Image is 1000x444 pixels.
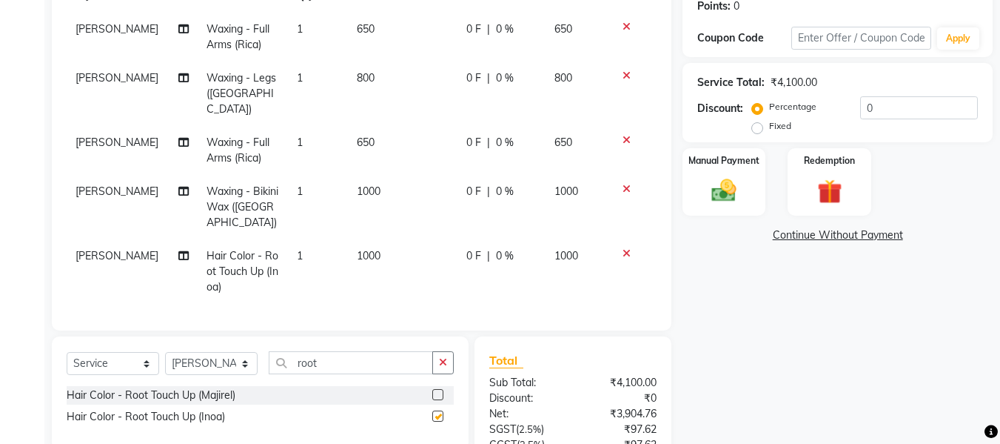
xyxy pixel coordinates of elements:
span: [PERSON_NAME] [75,136,158,149]
span: 1 [297,22,303,36]
label: Percentage [769,100,816,113]
div: Discount: [697,101,743,116]
div: ₹97.62 [573,422,668,437]
span: 800 [357,71,375,85]
span: | [487,248,490,264]
span: 0 % [496,184,514,199]
span: [PERSON_NAME] [75,249,158,262]
span: 1000 [554,249,578,262]
span: 0 F [466,135,481,150]
span: 1 [297,249,303,262]
span: 0 % [496,135,514,150]
div: Service Total: [697,75,765,90]
span: 1 [297,136,303,149]
div: ₹4,100.00 [771,75,817,90]
span: 1 [297,185,303,198]
div: ₹3,904.76 [573,406,668,422]
span: 650 [554,22,572,36]
span: [PERSON_NAME] [75,71,158,85]
span: 800 [554,71,572,85]
span: | [487,70,490,86]
span: 0 % [496,248,514,264]
span: 1000 [357,249,380,262]
label: Redemption [804,154,855,168]
div: Net: [478,406,573,422]
span: 0 F [466,70,481,86]
div: Hair Color - Root Touch Up (Inoa) [67,409,225,425]
input: Enter Offer / Coupon Code [791,27,931,50]
span: [PERSON_NAME] [75,185,158,198]
span: Hair Color - Root Touch Up (Inoa) [207,249,278,294]
button: Apply [937,27,979,50]
label: Fixed [769,119,791,133]
span: 0 F [466,248,481,264]
span: 1 [297,71,303,85]
span: | [487,135,490,150]
span: 650 [554,136,572,149]
span: SGST [489,423,516,436]
span: 1000 [357,185,380,198]
span: 0 % [496,21,514,37]
img: _cash.svg [704,176,744,205]
span: 0 F [466,21,481,37]
span: Waxing - Bikini Wax ([GEOGRAPHIC_DATA]) [207,185,278,229]
div: ₹4,100.00 [573,375,668,391]
a: Continue Without Payment [685,228,990,243]
span: 0 % [496,70,514,86]
div: ₹0 [573,391,668,406]
span: Waxing - Full Arms (Rica) [207,136,269,165]
span: | [487,184,490,199]
div: ( ) [478,422,573,437]
span: 0 F [466,184,481,199]
span: [PERSON_NAME] [75,22,158,36]
span: 2.5% [519,423,541,435]
span: Waxing - Full Arms (Rica) [207,22,269,51]
span: 650 [357,22,375,36]
span: 650 [357,136,375,149]
div: Coupon Code [697,30,791,46]
span: 1000 [554,185,578,198]
span: | [487,21,490,37]
label: Manual Payment [688,154,759,168]
span: Total [489,353,523,368]
input: Search or Scan [269,351,433,374]
div: Hair Color - Root Touch Up (Majirel) [67,388,235,403]
div: Sub Total: [478,375,573,391]
span: Waxing - Legs ([GEOGRAPHIC_DATA]) [207,71,276,116]
img: _gift.svg [810,176,850,207]
div: Discount: [478,391,573,406]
